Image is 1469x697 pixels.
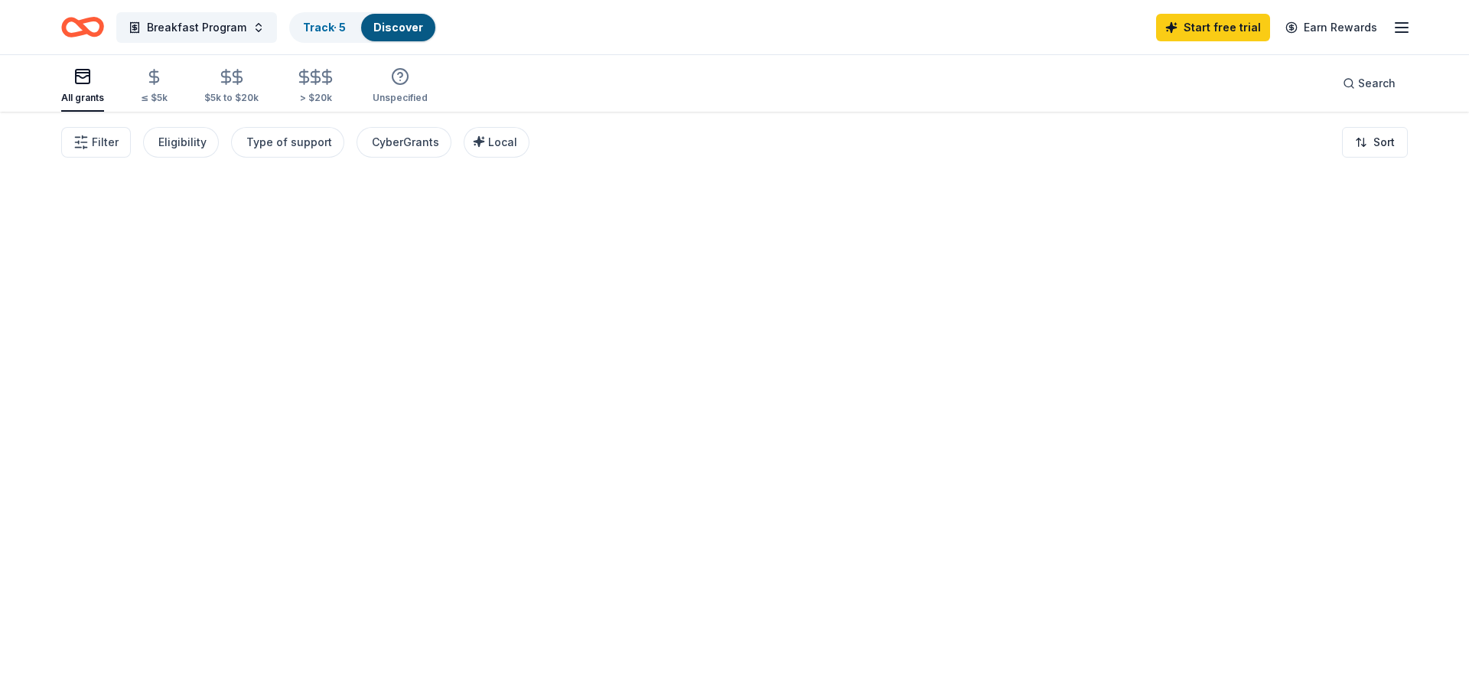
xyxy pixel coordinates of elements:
a: Discover [373,21,423,34]
a: Track· 5 [303,21,346,34]
button: Sort [1342,127,1408,158]
button: Local [464,127,529,158]
button: All grants [61,61,104,112]
button: ≤ $5k [141,62,168,112]
button: $5k to $20k [204,62,259,112]
a: Home [61,9,104,45]
span: Local [488,135,517,148]
a: Earn Rewards [1276,14,1386,41]
button: Unspecified [373,61,428,112]
span: Search [1358,74,1396,93]
span: Filter [92,133,119,151]
div: Unspecified [373,92,428,104]
a: Start free trial [1156,14,1270,41]
button: > $20k [295,62,336,112]
div: > $20k [295,92,336,104]
button: Type of support [231,127,344,158]
button: Eligibility [143,127,219,158]
button: Breakfast Program [116,12,277,43]
div: $5k to $20k [204,92,259,104]
button: Search [1331,68,1408,99]
div: ≤ $5k [141,92,168,104]
div: All grants [61,92,104,104]
div: Type of support [246,133,332,151]
span: Sort [1373,133,1395,151]
div: CyberGrants [372,133,439,151]
span: Breakfast Program [147,18,246,37]
div: Eligibility [158,133,207,151]
button: Track· 5Discover [289,12,437,43]
button: CyberGrants [357,127,451,158]
button: Filter [61,127,131,158]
